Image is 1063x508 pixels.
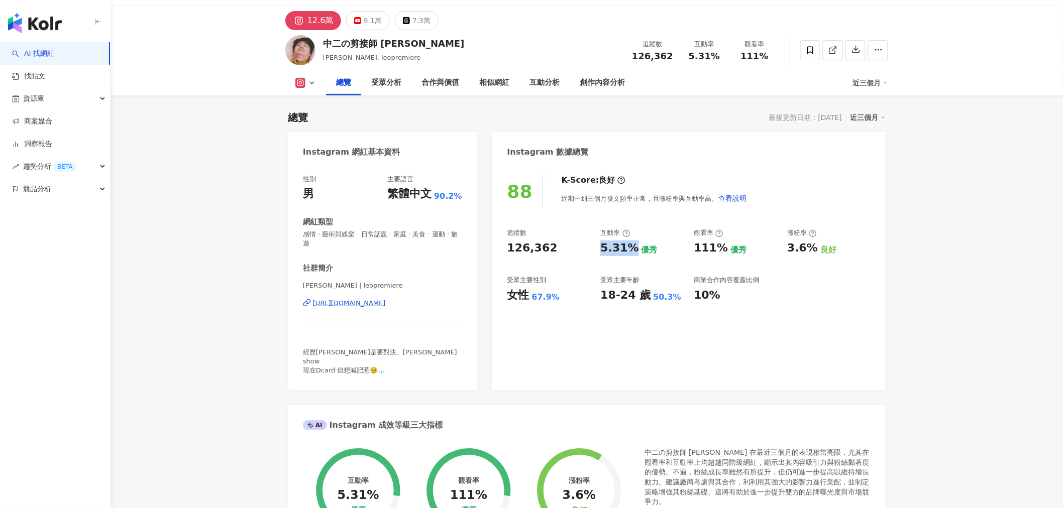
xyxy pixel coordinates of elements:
div: 最後更新日期：[DATE] [769,113,842,121]
button: 12.6萬 [285,11,341,30]
div: 10% [694,288,720,303]
div: AI [303,420,327,430]
button: 9.1萬 [346,11,390,30]
div: 總覽 [288,110,308,124]
div: 漲粉率 [787,228,817,237]
div: 近期一到三個月發文頻率正常，且漲粉率與互動率高。 [562,188,748,208]
div: 互動率 [348,476,369,484]
a: [URL][DOMAIN_NAME] [303,299,462,308]
div: 相似網紅 [479,77,509,89]
div: 追蹤數 [507,228,527,237]
a: 洞察報告 [12,139,52,149]
div: 受眾分析 [371,77,401,89]
div: 觀看率 [458,476,479,484]
span: 126,362 [632,51,673,61]
div: 男 [303,186,314,202]
div: 創作內容分析 [580,77,625,89]
span: [PERSON_NAME], leopremiere [323,54,420,61]
div: 觀看率 [735,39,774,49]
button: 7.3萬 [395,11,439,30]
div: 3.6% [563,488,596,502]
div: 中二の剪接師 [PERSON_NAME] [323,37,465,50]
button: 查看說明 [718,188,748,208]
div: 近三個月 [851,111,886,124]
div: 111% [694,240,728,256]
div: 12.6萬 [307,14,334,28]
div: 5.31% [600,240,639,256]
div: 中二の剪接師 [PERSON_NAME] 在最近三個月的表現相當亮眼，尤其在觀看率和互動率上均超越同階級網紅，顯示出其內容吸引力與粉絲黏著度的優勢。不過，粉絲成長率雖然有所提升，但仍可進一步提高... [645,448,871,507]
span: 競品分析 [23,178,51,200]
div: 近三個月 [853,75,888,91]
a: 商案媒合 [12,116,52,126]
div: [URL][DOMAIN_NAME] [313,299,386,308]
div: 總覽 [336,77,351,89]
div: 3.6% [787,240,818,256]
div: 受眾主要年齡 [600,276,640,285]
div: 漲粉率 [569,476,590,484]
div: 9.1萬 [364,14,382,28]
div: Instagram 數據總覽 [507,147,589,158]
a: 找貼文 [12,71,45,81]
div: 追蹤數 [632,39,673,49]
div: 性別 [303,175,316,184]
div: 互動率 [685,39,723,49]
span: 感情 · 藝術與娛樂 · 日常話題 · 家庭 · 美食 · 運動 · 旅遊 [303,230,462,248]
div: 67.9% [532,292,560,303]
span: 查看說明 [719,194,747,202]
div: 主要語言 [387,175,413,184]
a: searchAI 找網紅 [12,49,54,59]
div: 合作與價值 [421,77,459,89]
span: rise [12,163,19,170]
img: KOL Avatar [285,35,315,65]
div: 商業合作內容覆蓋比例 [694,276,759,285]
div: 5.31% [337,488,379,502]
div: 50.3% [654,292,682,303]
div: Instagram 成效等級三大指標 [303,420,443,431]
div: 良好 [599,175,615,186]
div: 111% [450,488,487,502]
div: BETA [53,162,76,172]
span: 資源庫 [23,87,44,110]
div: 女性 [507,288,529,303]
span: 90.2% [434,191,462,202]
span: 5.31% [689,51,720,61]
div: 互動分析 [529,77,560,89]
div: 觀看率 [694,228,723,237]
div: 7.3萬 [412,14,431,28]
div: 社群簡介 [303,263,333,274]
div: 優秀 [642,244,658,256]
div: 網紅類型 [303,217,333,227]
div: 18-24 歲 [600,288,651,303]
span: 經歷[PERSON_NAME]是要對決、[PERSON_NAME] show 現在Dcard 但想減肥惹🥹 工商合作請寄信 [DOMAIN_NAME][EMAIL_ADDRESS][DOMAIN... [303,348,457,393]
img: logo [8,13,62,33]
div: 繁體中文 [387,186,432,202]
div: 優秀 [730,244,747,256]
div: 126,362 [507,240,558,256]
span: 111% [740,51,769,61]
div: 互動率 [600,228,630,237]
div: K-Score : [562,175,625,186]
div: 88 [507,181,533,202]
div: 受眾主要性別 [507,276,547,285]
span: [PERSON_NAME] | leopremiere [303,281,462,290]
span: 趨勢分析 [23,155,76,178]
div: 良好 [820,244,836,256]
div: Instagram 網紅基本資料 [303,147,400,158]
